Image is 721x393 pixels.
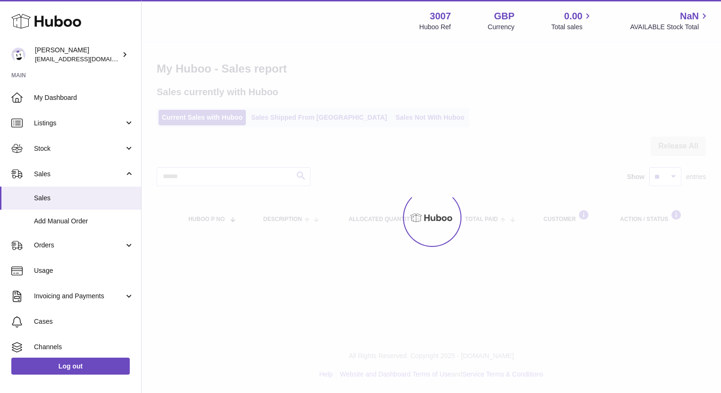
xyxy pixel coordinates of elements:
[35,46,120,64] div: [PERSON_NAME]
[419,23,451,32] div: Huboo Ref
[34,170,124,179] span: Sales
[630,10,710,32] a: NaN AVAILABLE Stock Total
[35,55,139,63] span: [EMAIL_ADDRESS][DOMAIN_NAME]
[34,343,134,352] span: Channels
[551,23,593,32] span: Total sales
[430,10,451,23] strong: 3007
[488,23,515,32] div: Currency
[494,10,514,23] strong: GBP
[34,93,134,102] span: My Dashboard
[630,23,710,32] span: AVAILABLE Stock Total
[34,144,124,153] span: Stock
[680,10,699,23] span: NaN
[34,217,134,226] span: Add Manual Order
[34,119,124,128] span: Listings
[34,292,124,301] span: Invoicing and Payments
[34,317,134,326] span: Cases
[551,10,593,32] a: 0.00 Total sales
[564,10,583,23] span: 0.00
[11,358,130,375] a: Log out
[34,266,134,275] span: Usage
[34,241,124,250] span: Orders
[34,194,134,203] span: Sales
[11,48,25,62] img: bevmay@maysama.com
